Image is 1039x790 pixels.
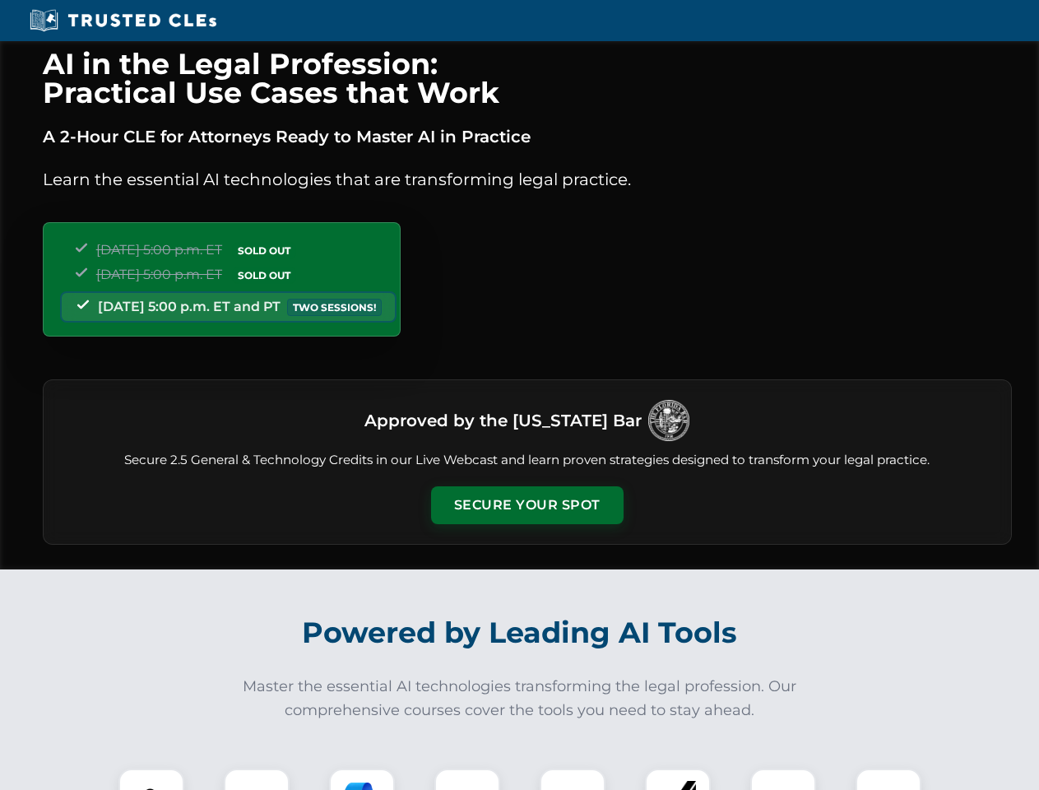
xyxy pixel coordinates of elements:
p: A 2-Hour CLE for Attorneys Ready to Master AI in Practice [43,123,1012,150]
span: SOLD OUT [232,267,296,284]
p: Master the essential AI technologies transforming the legal profession. Our comprehensive courses... [232,675,808,723]
p: Learn the essential AI technologies that are transforming legal practice. [43,166,1012,193]
button: Secure Your Spot [431,486,624,524]
h1: AI in the Legal Profession: Practical Use Cases that Work [43,49,1012,107]
span: SOLD OUT [232,242,296,259]
span: [DATE] 5:00 p.m. ET [96,267,222,282]
img: Trusted CLEs [25,8,221,33]
h2: Powered by Leading AI Tools [64,604,976,662]
h3: Approved by the [US_STATE] Bar [364,406,642,435]
img: Logo [648,400,689,441]
span: [DATE] 5:00 p.m. ET [96,242,222,258]
p: Secure 2.5 General & Technology Credits in our Live Webcast and learn proven strategies designed ... [63,451,991,470]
